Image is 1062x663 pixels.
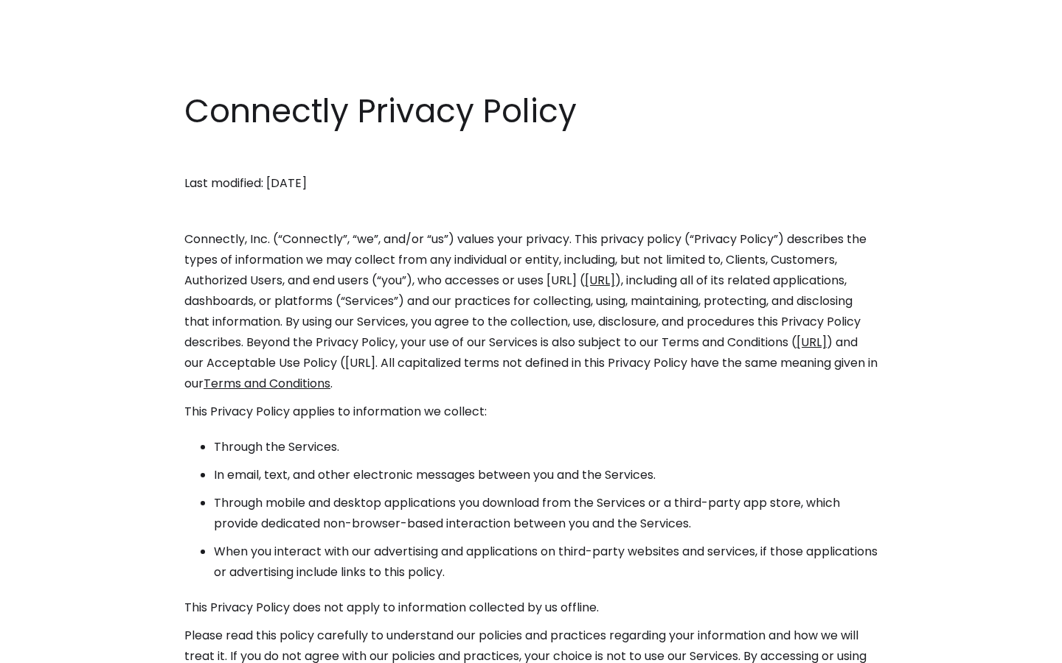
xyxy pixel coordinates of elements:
[585,272,615,289] a: [URL]
[214,437,878,457] li: Through the Services.
[29,637,88,658] ul: Language list
[214,493,878,534] li: Through mobile and desktop applications you download from the Services or a third-party app store...
[15,636,88,658] aside: Language selected: English
[184,401,878,422] p: This Privacy Policy applies to information we collect:
[184,145,878,166] p: ‍
[184,597,878,618] p: This Privacy Policy does not apply to information collected by us offline.
[184,173,878,194] p: Last modified: [DATE]
[184,201,878,222] p: ‍
[184,229,878,394] p: Connectly, Inc. (“Connectly”, “we”, and/or “us”) values your privacy. This privacy policy (“Priva...
[214,465,878,485] li: In email, text, and other electronic messages between you and the Services.
[796,334,827,351] a: [URL]
[214,541,878,583] li: When you interact with our advertising and applications on third-party websites and services, if ...
[184,88,878,134] h1: Connectly Privacy Policy
[204,375,330,392] a: Terms and Conditions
